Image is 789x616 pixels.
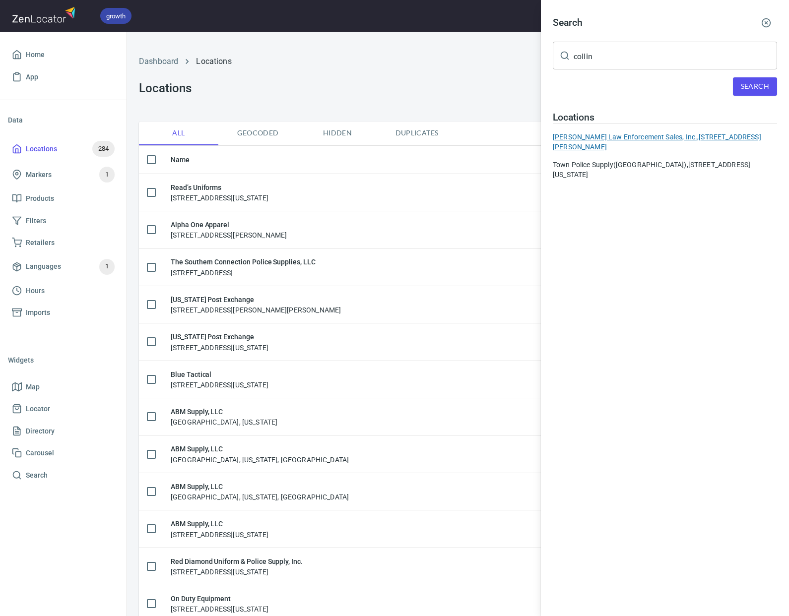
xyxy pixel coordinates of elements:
[553,112,777,123] h4: Locations
[733,77,777,96] button: Search
[553,132,777,152] a: [PERSON_NAME] Law Enforcement Sales, Inc.,[STREET_ADDRESS][PERSON_NAME]
[553,160,777,180] div: Town Police Supply([GEOGRAPHIC_DATA]), [STREET_ADDRESS][US_STATE]
[553,17,583,29] h4: Search
[574,42,777,69] input: Search for locations, markers or anything you want
[553,132,777,152] div: [PERSON_NAME] Law Enforcement Sales, Inc., [STREET_ADDRESS][PERSON_NAME]
[741,80,769,93] span: Search
[553,160,777,180] a: Town Police Supply([GEOGRAPHIC_DATA]),[STREET_ADDRESS][US_STATE]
